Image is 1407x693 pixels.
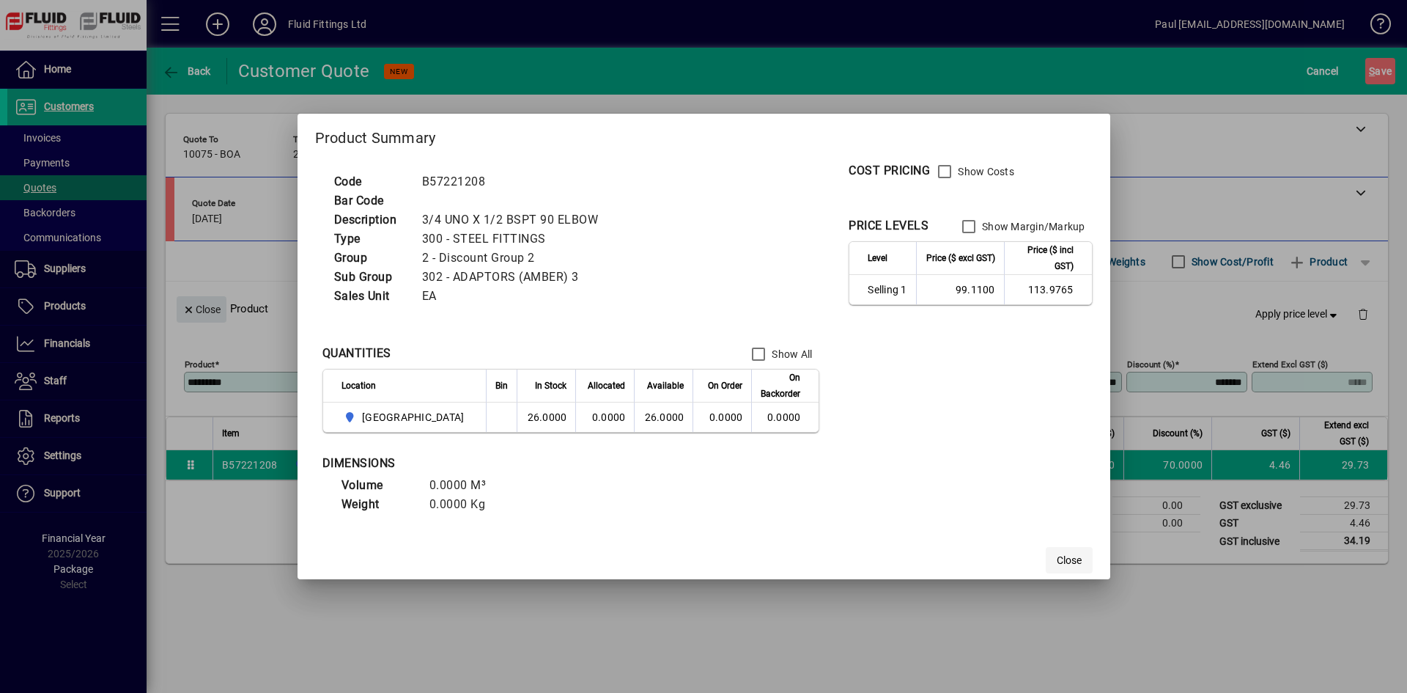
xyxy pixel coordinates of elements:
div: DIMENSIONS [322,455,689,472]
td: Sub Group [327,268,415,287]
td: Code [327,172,415,191]
span: In Stock [535,378,566,394]
td: B57221208 [415,172,616,191]
td: Sales Unit [327,287,415,306]
td: Group [327,249,415,268]
td: 26.0000 [517,403,575,432]
span: Allocated [588,378,625,394]
div: PRICE LEVELS [849,217,928,235]
span: Selling 1 [868,282,906,297]
span: AUCKLAND [341,408,470,426]
td: Weight [334,495,422,514]
td: 99.1100 [916,275,1004,304]
span: 0.0000 [709,411,743,423]
td: 0.0000 Kg [422,495,510,514]
td: 0.0000 [751,403,819,432]
span: Price ($ incl GST) [1013,242,1074,274]
h2: Product Summary [298,114,1110,156]
span: Available [647,378,684,394]
td: 300 - STEEL FITTINGS [415,230,616,249]
span: Level [868,250,887,266]
td: Type [327,230,415,249]
div: QUANTITIES [322,345,391,362]
span: Location [341,378,376,394]
span: Close [1057,553,1082,568]
td: 0.0000 [575,403,634,432]
td: 302 - ADAPTORS (AMBER) 3 [415,268,616,287]
span: On Order [708,378,742,394]
div: COST PRICING [849,162,930,180]
td: 26.0000 [634,403,693,432]
td: 113.9765 [1004,275,1092,304]
label: Show Margin/Markup [979,219,1085,234]
span: Bin [495,378,508,394]
button: Close [1046,547,1093,573]
td: EA [415,287,616,306]
td: Bar Code [327,191,415,210]
span: [GEOGRAPHIC_DATA] [362,410,464,425]
td: 3/4 UNO X 1/2 BSPT 90 ELBOW [415,210,616,230]
td: 2 - Discount Group 2 [415,249,616,268]
td: Description [327,210,415,230]
label: Show Costs [955,164,1014,179]
span: Price ($ excl GST) [926,250,995,266]
label: Show All [769,347,812,362]
span: On Backorder [761,370,800,402]
td: 0.0000 M³ [422,476,510,495]
td: Volume [334,476,422,495]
